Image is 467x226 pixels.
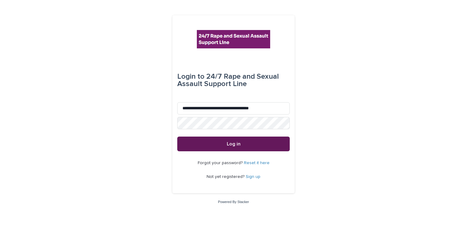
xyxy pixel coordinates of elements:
[177,73,204,80] span: Login to
[244,161,270,165] a: Reset it here
[207,175,246,179] span: Not yet registered?
[227,141,241,146] span: Log in
[197,30,270,48] img: rhQMoQhaT3yELyF149Cw
[198,161,244,165] span: Forgot your password?
[218,200,249,204] a: Powered By Stacker
[177,137,290,151] button: Log in
[177,68,290,92] div: 24/7 Rape and Sexual Assault Support Line
[246,175,260,179] a: Sign up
